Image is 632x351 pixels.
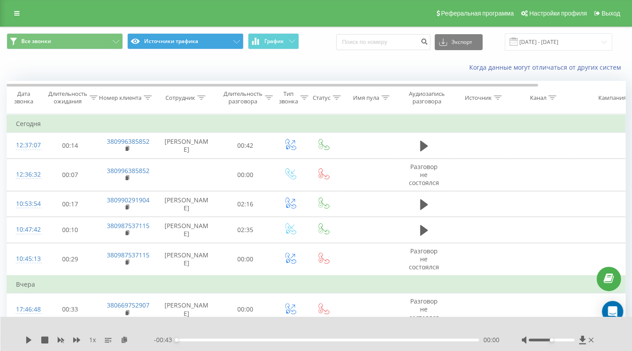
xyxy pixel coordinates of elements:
[107,251,149,259] a: 380987537115
[353,94,379,102] div: Имя пула
[43,293,98,326] td: 00:33
[43,133,98,158] td: 00:14
[16,221,34,238] div: 10:47:42
[7,90,40,105] div: Дата звонка
[218,243,273,276] td: 00:00
[218,217,273,243] td: 02:35
[409,247,439,271] span: Разговор не состоялся
[405,90,448,105] div: Аудиозапись разговора
[218,191,273,217] td: 02:16
[156,191,218,217] td: [PERSON_NAME]
[16,301,34,318] div: 17:46:48
[7,33,123,49] button: Все звонки
[483,335,499,344] span: 00:00
[48,90,87,105] div: Длительность ожидания
[218,133,273,158] td: 00:42
[154,335,177,344] span: - 00:43
[156,217,218,243] td: [PERSON_NAME]
[224,90,263,105] div: Длительность разговора
[107,196,149,204] a: 380990291904
[107,221,149,230] a: 380987537115
[441,10,514,17] span: Реферальная программа
[336,34,430,50] input: Поиск по номеру
[43,191,98,217] td: 00:17
[107,301,149,309] a: 380669752907
[127,33,243,49] button: Источники трафика
[313,94,330,102] div: Статус
[156,133,218,158] td: [PERSON_NAME]
[550,338,553,342] div: Accessibility label
[601,10,620,17] span: Выход
[264,38,284,44] span: График
[156,293,218,326] td: [PERSON_NAME]
[175,338,178,342] div: Accessibility label
[469,63,625,71] a: Когда данные могут отличаться от других систем
[602,301,623,322] div: Open Intercom Messenger
[16,166,34,183] div: 12:36:32
[248,33,299,49] button: График
[43,158,98,191] td: 00:07
[529,10,587,17] span: Настройки профиля
[43,217,98,243] td: 00:10
[99,94,141,102] div: Номер клиента
[107,137,149,146] a: 380996385852
[43,243,98,276] td: 00:29
[156,243,218,276] td: [PERSON_NAME]
[598,94,626,102] div: Кампания
[16,137,34,154] div: 12:37:07
[165,94,195,102] div: Сотрудник
[279,90,298,105] div: Тип звонка
[16,195,34,213] div: 10:53:54
[409,162,439,187] span: Разговор не состоялся
[409,297,439,321] span: Разговор не состоялся
[218,158,273,191] td: 00:00
[435,34,483,50] button: Экспорт
[464,94,491,102] div: Источник
[107,166,149,175] a: 380996385852
[89,335,96,344] span: 1 x
[530,94,546,102] div: Канал
[21,38,51,45] span: Все звонки
[218,293,273,326] td: 00:00
[16,250,34,268] div: 10:45:13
